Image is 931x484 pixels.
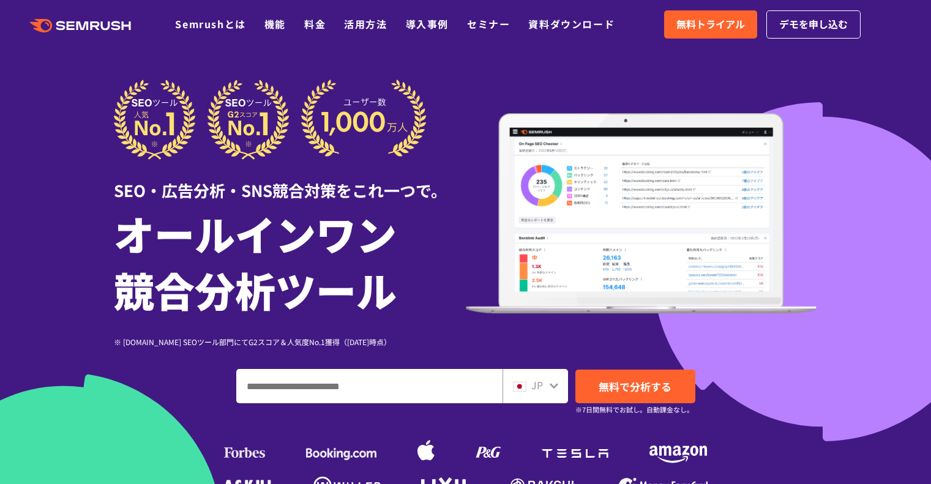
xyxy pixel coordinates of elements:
[304,17,326,31] a: 料金
[676,17,745,32] span: 無料トライアル
[175,17,245,31] a: Semrushとは
[237,370,502,403] input: ドメイン、キーワードまたはURLを入力してください
[664,10,757,39] a: 無料トライアル
[531,378,543,392] span: JP
[467,17,510,31] a: セミナー
[599,379,671,394] span: 無料で分析する
[114,160,466,202] div: SEO・広告分析・SNS競合対策をこれ一つで。
[406,17,449,31] a: 導入事例
[779,17,848,32] span: デモを申し込む
[114,205,466,318] h1: オールインワン 競合分析ツール
[575,404,694,415] small: ※7日間無料でお試し。自動課金なし。
[766,10,861,39] a: デモを申し込む
[114,336,466,348] div: ※ [DOMAIN_NAME] SEOツール部門にてG2スコア＆人気度No.1獲得（[DATE]時点）
[528,17,615,31] a: 資料ダウンロード
[575,370,695,403] a: 無料で分析する
[344,17,387,31] a: 活用方法
[264,17,286,31] a: 機能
